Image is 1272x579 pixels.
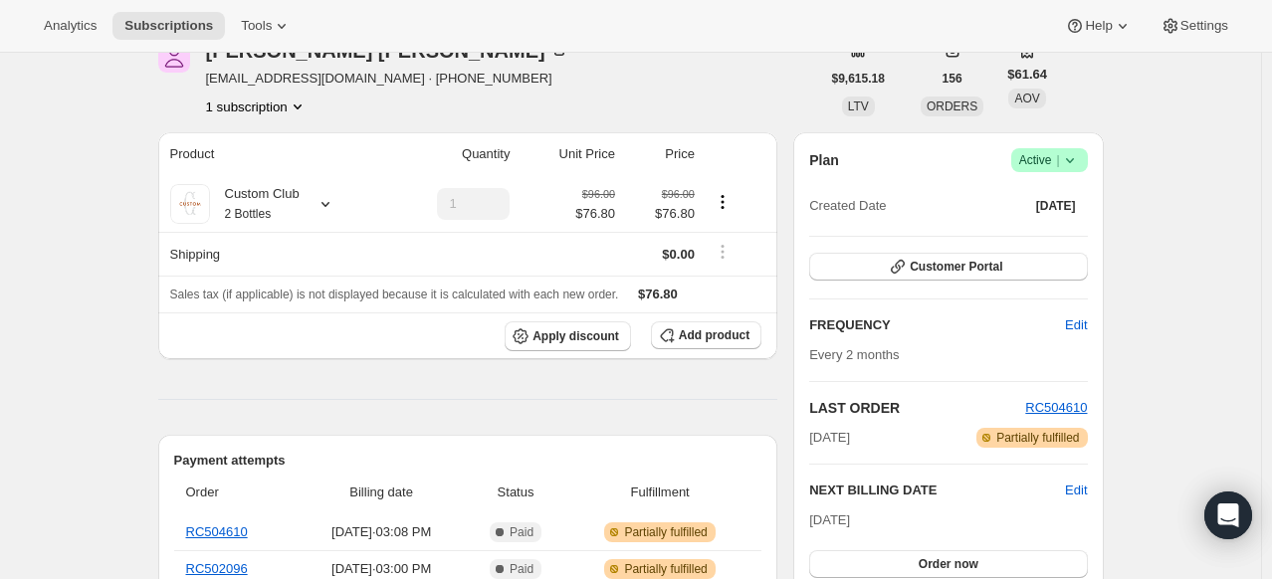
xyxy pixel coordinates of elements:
h2: NEXT BILLING DATE [809,481,1065,500]
span: Every 2 months [809,347,899,362]
button: Add product [651,321,761,349]
button: Product actions [707,191,739,213]
span: LTV [848,99,869,113]
span: 156 [943,71,962,87]
span: Settings [1180,18,1228,34]
span: Analytics [44,18,97,34]
span: $76.80 [638,287,678,301]
button: Tools [229,12,304,40]
a: RC504610 [1025,400,1087,415]
span: ORDERS [927,99,977,113]
button: Subscriptions [112,12,225,40]
img: product img [170,184,210,224]
h2: Plan [809,150,839,170]
button: Analytics [32,12,108,40]
th: Shipping [158,232,386,276]
span: Paid [510,524,533,540]
button: Customer Portal [809,253,1087,281]
span: $9,615.18 [832,71,885,87]
button: 156 [931,65,974,93]
span: Subscriptions [124,18,213,34]
span: [DATE] [1036,198,1076,214]
button: [DATE] [1024,192,1088,220]
button: Settings [1149,12,1240,40]
small: $96.00 [662,188,695,200]
span: Add product [679,327,749,343]
span: [EMAIL_ADDRESS][DOMAIN_NAME] · [PHONE_NUMBER] [206,69,569,89]
span: AOV [1014,92,1039,105]
h2: FREQUENCY [809,315,1065,335]
span: Fulfillment [570,482,749,502]
small: $96.00 [582,188,615,200]
span: Edit [1065,315,1087,335]
th: Order [174,471,297,514]
span: $76.80 [575,204,615,224]
span: [DATE] [809,428,850,448]
span: Partially fulfilled [624,524,707,540]
button: Shipping actions [707,241,739,263]
th: Product [158,132,386,176]
span: Partially fulfilled [624,561,707,577]
th: Quantity [385,132,516,176]
h2: Payment attempts [174,451,762,471]
button: Product actions [206,96,308,116]
button: Help [1053,12,1144,40]
small: 2 Bottles [225,207,272,221]
div: Open Intercom Messenger [1204,491,1252,539]
th: Unit Price [516,132,621,176]
span: Apply discount [532,328,619,344]
button: RC504610 [1025,398,1087,418]
span: | [1056,152,1059,168]
span: Billing date [302,482,461,502]
span: Customer Portal [910,259,1002,275]
button: $9,615.18 [820,65,897,93]
span: $76.80 [627,204,695,224]
span: $61.64 [1007,65,1047,85]
span: Tools [241,18,272,34]
a: RC502096 [186,561,248,576]
button: Order now [809,550,1087,578]
span: [DATE] [809,512,850,527]
h2: LAST ORDER [809,398,1025,418]
span: [DATE] · 03:08 PM [302,522,461,542]
span: Status [473,482,558,502]
button: Edit [1065,481,1087,500]
div: Custom Club [210,184,300,224]
span: Help [1085,18,1112,34]
span: Order now [919,556,978,572]
button: Apply discount [505,321,631,351]
span: Paid [510,561,533,577]
th: Price [621,132,701,176]
span: Allison Scott [158,41,190,73]
a: RC504610 [186,524,248,539]
span: Partially fulfilled [996,430,1079,446]
span: Created Date [809,196,886,216]
span: [DATE] · 03:00 PM [302,559,461,579]
button: Edit [1053,309,1099,341]
span: Active [1019,150,1080,170]
span: $0.00 [662,247,695,262]
span: Sales tax (if applicable) is not displayed because it is calculated with each new order. [170,288,619,301]
div: [PERSON_NAME] [PERSON_NAME] [206,41,569,61]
